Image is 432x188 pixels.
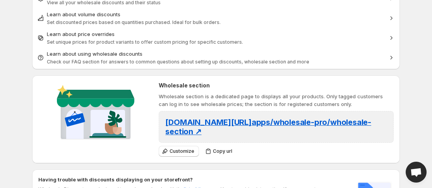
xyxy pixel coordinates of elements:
[47,59,309,65] span: Check our FAQ section for answers to common questions about setting up discounts, wholesale secti...
[165,118,371,136] span: [DOMAIN_NAME][URL] apps/wholesale-pro/wholesale-section ↗
[170,148,194,154] span: Customize
[165,120,371,135] a: [DOMAIN_NAME][URL]apps/wholesale-pro/wholesale-section ↗
[47,30,385,38] div: Learn about price overrides
[54,82,137,146] img: Wholesale section
[213,148,232,154] span: Copy url
[159,82,394,89] h2: Wholesale section
[47,39,243,45] span: Set unique prices for product variants to offer custom pricing for specific customers.
[202,146,237,157] button: Copy url
[47,50,385,58] div: Learn about using wholesale discounts
[47,19,221,25] span: Set discounted prices based on quantities purchased. Ideal for bulk orders.
[47,10,385,18] div: Learn about volume discounts
[159,146,199,157] button: Customize
[38,176,347,183] h2: Having trouble with discounts displaying on your storefront?
[159,92,394,108] p: Wholesale section is a dedicated page to displays all your products. Only tagged customers can lo...
[406,162,427,183] div: Open chat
